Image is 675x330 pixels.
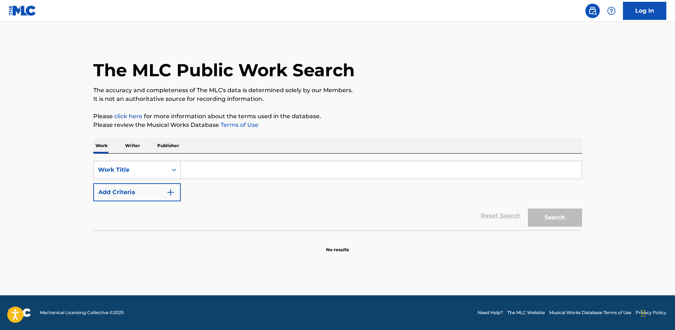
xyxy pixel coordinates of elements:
[623,2,666,20] a: Log In
[639,295,675,330] iframe: Chat Widget
[478,309,503,316] a: Need Help?
[98,166,163,174] div: Work Title
[93,86,582,95] p: The accuracy and completeness of The MLC's data is determined solely by our Members.
[588,7,597,15] img: search
[93,138,110,153] p: Work
[641,303,645,324] div: Drag
[604,4,619,18] div: Help
[9,5,37,16] img: MLC Logo
[585,4,600,18] a: Public Search
[507,309,545,316] a: The MLC Website
[326,238,349,253] p: No results
[9,308,31,317] img: logo
[636,309,666,316] a: Privacy Policy
[155,138,181,153] p: Publisher
[40,309,124,316] span: Mechanical Licensing Collective © 2025
[93,112,582,121] p: Please for more information about the terms used in the database.
[93,161,582,230] form: Search Form
[123,138,142,153] p: Writer
[93,121,582,129] p: Please review the Musical Works Database
[607,7,616,15] img: help
[93,95,582,103] p: It is not an authoritative source for recording information.
[219,121,259,128] a: Terms of Use
[549,309,631,316] a: Musical Works Database Terms of Use
[114,113,142,120] a: click here
[93,183,181,201] button: Add Criteria
[166,188,175,197] img: 9d2ae6d4665cec9f34b9.svg
[93,59,355,81] h1: The MLC Public Work Search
